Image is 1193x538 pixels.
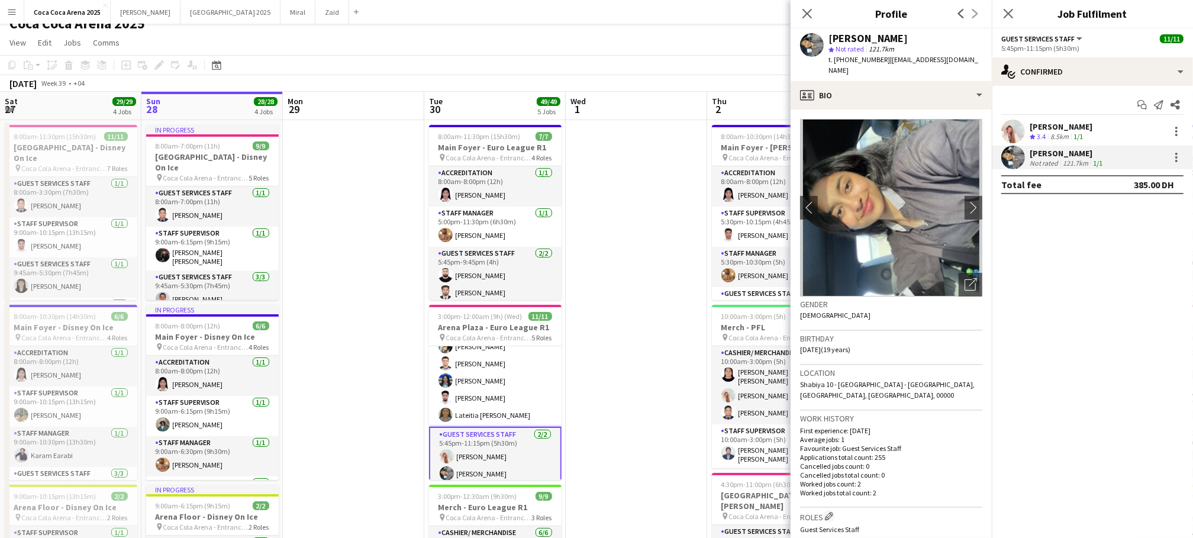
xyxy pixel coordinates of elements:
[992,57,1193,86] div: Confirmed
[156,501,231,510] span: 9:00am-6:15pm (9h15m)
[5,346,137,386] app-card-role: Accreditation1/18:00am-8:00pm (12h)[PERSON_NAME]
[14,132,96,141] span: 8:00am-11:30pm (15h30m)
[446,333,532,342] span: Coca Cola Arena - Entrance F
[156,141,221,150] span: 8:00am-7:00pm (11h)
[146,305,279,480] div: In progress8:00am-8:00pm (12h)6/6Main Foyer - Disney On Ice Coca Cola Arena - Entrance F4 RolesAc...
[570,96,586,107] span: Wed
[712,166,844,207] app-card-role: Accreditation1/18:00am-8:00pm (12h)[PERSON_NAME]
[712,142,844,153] h3: Main Foyer - [PERSON_NAME]
[712,96,727,107] span: Thu
[315,1,349,24] button: Zaid
[791,6,992,21] h3: Profile
[22,164,108,173] span: Coca Cola Arena - Entrance F
[1030,121,1092,132] div: [PERSON_NAME]
[800,488,982,497] p: Worked jobs total count: 2
[1037,132,1046,141] span: 3.4
[88,35,124,50] a: Comms
[93,37,120,48] span: Comms
[146,125,279,300] div: In progress8:00am-7:00pm (11h)9/9[GEOGRAPHIC_DATA] - Disney On Ice Coca Cola Arena - Entrance F5 ...
[800,479,982,488] p: Worked jobs count: 2
[800,299,982,310] h3: Gender
[800,471,982,479] p: Cancelled jobs total count: 0
[800,444,982,453] p: Favourite job: Guest Services Staff
[63,37,81,48] span: Jobs
[9,78,37,89] div: [DATE]
[24,1,111,24] button: Coca Coca Arena 2025
[5,35,31,50] a: View
[5,322,137,333] h3: Main Foyer - Disney On Ice
[38,37,51,48] span: Edit
[828,33,908,44] div: [PERSON_NAME]
[5,217,137,257] app-card-role: Staff Supervisor1/19:00am-10:15pm (13h15m)[PERSON_NAME]
[111,492,128,501] span: 2/2
[5,125,137,300] div: 8:00am-11:30pm (15h30m)11/11[GEOGRAPHIC_DATA] - Disney On Ice Coca Cola Arena - Entrance F7 Roles...
[721,480,799,489] span: 4:30pm-11:00pm (6h30m)
[536,132,552,141] span: 7/7
[712,322,844,333] h3: Merch - PFL
[163,173,249,182] span: Coca Cola Arena - Entrance F
[800,368,982,378] h3: Location
[33,35,56,50] a: Edit
[286,102,303,116] span: 29
[146,356,279,396] app-card-role: Accreditation1/18:00am-8:00pm (12h)[PERSON_NAME]
[800,462,982,471] p: Cancelled jobs count: 0
[429,96,443,107] span: Tue
[146,511,279,522] h3: Arena Floor - Disney On Ice
[146,96,160,107] span: Sun
[163,523,249,531] span: Coca Cola Arena - Entrance F
[14,492,96,501] span: 9:00am-10:15pm (13h15m)
[39,79,69,88] span: Week 39
[163,343,249,352] span: Coca Cola Arena - Entrance F
[1001,34,1075,43] span: Guest Services Staff
[22,513,108,522] span: Coca Cola Arena - Entrance F
[712,346,844,424] app-card-role: Cashier/ Merchandise3/310:00am-3:00pm (5h)[PERSON_NAME] [PERSON_NAME][PERSON_NAME][PERSON_NAME]
[800,525,859,534] span: Guest Services Staff
[721,132,804,141] span: 8:00am-10:30pm (14h30m)
[438,132,521,141] span: 8:00am-11:30pm (15h30m)
[146,227,279,270] app-card-role: Staff Supervisor1/19:00am-6:15pm (9h15m)[PERSON_NAME] [PERSON_NAME]
[800,119,982,297] img: Crew avatar or photo
[712,305,844,468] app-job-card: 10:00am-3:00pm (5h)4/4Merch - PFL Coca Cola Arena - Entrance F2 RolesCashier/ Merchandise3/310:00...
[800,380,975,400] span: Shabiya 10 - [GEOGRAPHIC_DATA] - [GEOGRAPHIC_DATA], [GEOGRAPHIC_DATA], [GEOGRAPHIC_DATA], 00000
[532,333,552,342] span: 5 Roles
[3,102,18,116] span: 27
[537,107,560,116] div: 5 Jobs
[729,333,815,342] span: Coca Cola Arena - Entrance F
[429,247,562,304] app-card-role: Guest Services Staff2/25:45pm-9:45pm (4h)[PERSON_NAME][PERSON_NAME]
[800,413,982,424] h3: Work history
[108,333,128,342] span: 4 Roles
[429,207,562,247] app-card-role: Staff Manager1/15:00pm-11:30pm (6h30m)[PERSON_NAME]
[800,426,982,435] p: First experience: [DATE]
[569,102,586,116] span: 1
[712,490,844,511] h3: [GEOGRAPHIC_DATA] - [PERSON_NAME]
[249,173,269,182] span: 5 Roles
[710,102,727,116] span: 2
[429,318,562,427] app-card-role: Guest Services Staff5/55:45pm-9:45pm (4h)[PERSON_NAME][PERSON_NAME][PERSON_NAME][PERSON_NAME]Late...
[146,485,279,494] div: In progress
[5,502,137,513] h3: Arena Floor - Disney On Ice
[712,207,844,247] app-card-role: Staff Supervisor1/15:30pm-10:15pm (4h45m)[PERSON_NAME]
[249,523,269,531] span: 2 Roles
[959,273,982,297] div: Open photos pop-in
[729,153,815,162] span: Coca Cola Arena - Entrance F
[5,305,137,480] app-job-card: 8:00am-10:30pm (14h30m)6/6Main Foyer - Disney On Ice Coca Cola Arena - Entrance F4 RolesAccredita...
[712,247,844,287] app-card-role: Staff Manager1/15:30pm-10:30pm (5h)[PERSON_NAME]
[427,102,443,116] span: 30
[429,322,562,333] h3: Arena Plaza - Euro League R1
[280,1,315,24] button: Miral
[828,55,890,64] span: t. [PHONE_NUMBER]
[73,79,85,88] div: +04
[9,15,145,33] h1: Coca Coca Arena 2025
[1048,132,1071,142] div: 8.5km
[429,305,562,480] app-job-card: 3:00pm-12:00am (9h) (Wed)11/11Arena Plaza - Euro League R1 Coca Cola Arena - Entrance F5 Roles[PE...
[5,298,137,372] app-card-role: Guest Services Staff3/3
[1160,34,1184,43] span: 11/11
[22,333,108,342] span: Coca Cola Arena - Entrance F
[108,164,128,173] span: 7 Roles
[712,125,844,300] app-job-card: 8:00am-10:30pm (14h30m)6/6Main Foyer - [PERSON_NAME] Coca Cola Arena - Entrance F4 RolesAccredita...
[156,321,221,330] span: 8:00am-8:00pm (12h)
[532,513,552,522] span: 3 Roles
[438,312,523,321] span: 3:00pm-12:00am (9h) (Wed)
[253,501,269,510] span: 2/2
